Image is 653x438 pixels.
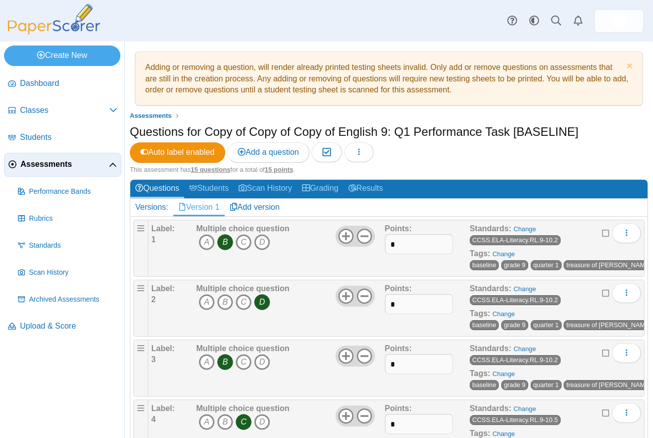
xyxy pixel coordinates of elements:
a: Dismiss notice [624,62,633,72]
span: Standards [29,241,117,251]
a: Dashboard [4,72,121,96]
b: Multiple choice question [196,224,290,233]
a: Scan History [14,261,121,285]
span: quarter 1 [531,380,562,390]
a: CCSS.ELA-Literacy.RL.9-10.5 [470,415,561,425]
i: A [199,354,215,370]
a: CCSS.ELA-Literacy.RL.9-10.2 [470,355,561,365]
a: Alerts [567,10,589,32]
b: Label: [151,404,175,413]
a: Change [514,225,536,233]
h1: Questions for Copy of Copy of Copy of English 9: Q1 Performance Task [BASELINE] [130,123,579,140]
b: Label: [151,224,175,233]
a: Results [343,180,388,198]
span: Performance Bands [29,187,117,197]
i: C [236,234,252,250]
button: More options [612,343,641,363]
span: Upload & Score [20,321,117,332]
span: quarter 1 [531,320,562,330]
div: Drag handle [133,220,148,277]
b: Label: [151,284,175,293]
i: A [199,294,215,310]
a: Questions [130,180,184,198]
button: More options [612,283,641,303]
b: 1 [151,235,156,244]
i: B [217,354,233,370]
b: Tags: [470,309,490,318]
div: Versions: [130,199,173,216]
b: Tags: [470,369,490,378]
span: baseline [470,320,499,330]
a: Add a question [227,142,310,162]
b: Points: [385,284,412,293]
i: A [199,234,215,250]
span: grade 9 [501,320,528,330]
a: Upload & Score [4,315,121,339]
a: Students [4,126,121,150]
a: Assessments [127,110,174,122]
i: B [217,234,233,250]
a: Auto label enabled [130,142,225,162]
i: C [236,354,252,370]
span: baseline [470,260,499,270]
a: Grading [297,180,343,198]
span: quarter 1 [531,260,562,270]
img: PaperScorer [4,4,104,34]
a: CCSS.ELA-Literacy.RL.9-10.2 [470,295,561,305]
div: Drag handle [133,340,148,397]
b: Standards: [470,224,512,233]
a: Change [493,430,515,438]
i: D [254,234,270,250]
b: Points: [385,224,412,233]
a: Classes [4,99,121,123]
a: Change [493,310,515,318]
a: Change [493,370,515,378]
i: B [217,294,233,310]
a: Change [514,285,536,293]
a: Change [493,250,515,258]
u: 15 questions [191,166,230,173]
i: C [236,414,252,430]
i: B [217,414,233,430]
b: Tags: [470,249,490,258]
i: A [199,414,215,430]
a: Change [514,345,536,353]
span: baseline [470,380,499,390]
span: Assessments [20,159,109,170]
b: Multiple choice question [196,284,290,293]
span: Scan History [29,268,117,278]
span: Rubrics [29,214,117,224]
b: 3 [151,355,156,364]
div: Adding or removing a question, will render already printed testing sheets invalid. Only add or re... [140,57,638,100]
a: Archived Assessments [14,288,121,312]
span: grade 9 [501,380,528,390]
a: Students [184,180,234,198]
a: Standards [14,234,121,258]
b: Points: [385,404,412,413]
span: Dashboard [20,78,117,89]
a: Version 1 [173,199,225,216]
b: Multiple choice question [196,404,290,413]
span: Classes [20,105,109,116]
i: D [254,414,270,430]
i: C [236,294,252,310]
a: PaperScorer [4,27,104,36]
a: Add version [225,199,285,216]
b: 2 [151,295,156,304]
div: This assessment has for a total of . [130,165,648,174]
b: Standards: [470,404,512,413]
span: Students [20,132,117,143]
img: ps.aVEBcgCxQUDAswXp [611,13,627,29]
a: Rubrics [14,207,121,231]
a: ps.aVEBcgCxQUDAswXp [594,9,644,33]
button: More options [612,223,641,243]
span: grade 9 [501,260,528,270]
i: D [254,294,270,310]
span: Add a question [238,148,299,156]
a: Assessments [4,153,121,177]
span: Assessments [130,112,172,119]
span: Auto label enabled [140,148,215,156]
a: Create New [4,45,120,65]
a: Scan History [234,180,297,198]
span: Archived Assessments [29,295,117,305]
